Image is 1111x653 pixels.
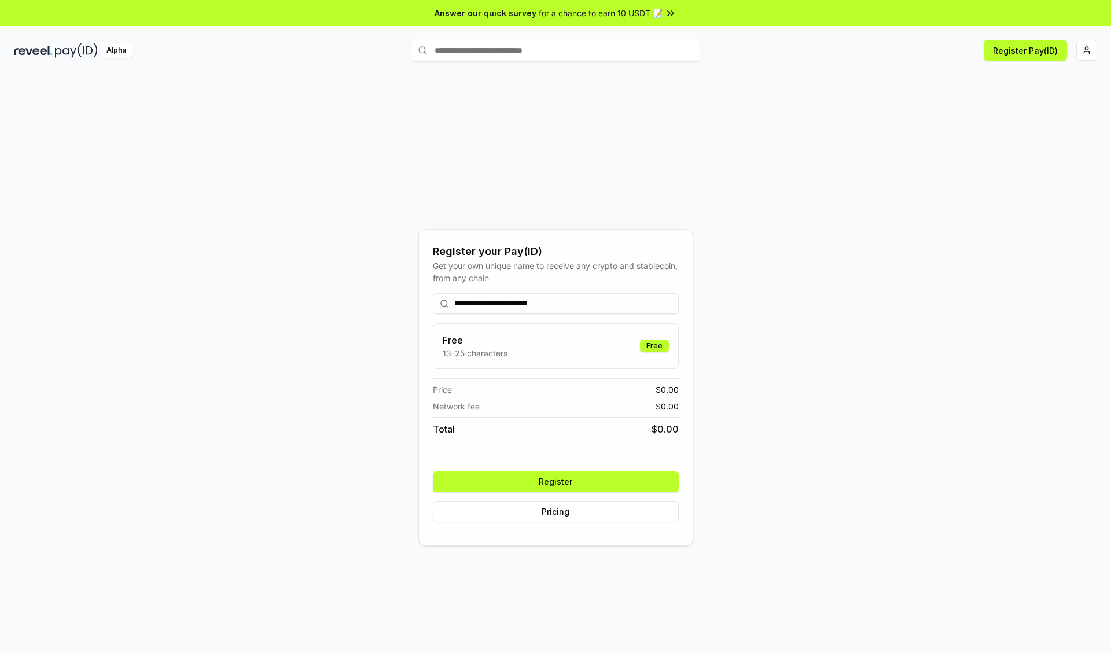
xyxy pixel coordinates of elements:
[435,7,536,19] span: Answer our quick survey
[433,383,452,396] span: Price
[640,340,669,352] div: Free
[433,400,480,412] span: Network fee
[984,40,1067,61] button: Register Pay(ID)
[433,244,679,260] div: Register your Pay(ID)
[433,422,455,436] span: Total
[55,43,98,58] img: pay_id
[656,383,679,396] span: $ 0.00
[14,43,53,58] img: reveel_dark
[433,471,679,492] button: Register
[539,7,663,19] span: for a chance to earn 10 USDT 📝
[443,333,507,347] h3: Free
[656,400,679,412] span: $ 0.00
[443,347,507,359] p: 13-25 characters
[433,260,679,284] div: Get your own unique name to receive any crypto and stablecoin, from any chain
[433,501,679,522] button: Pricing
[652,422,679,436] span: $ 0.00
[100,43,133,58] div: Alpha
